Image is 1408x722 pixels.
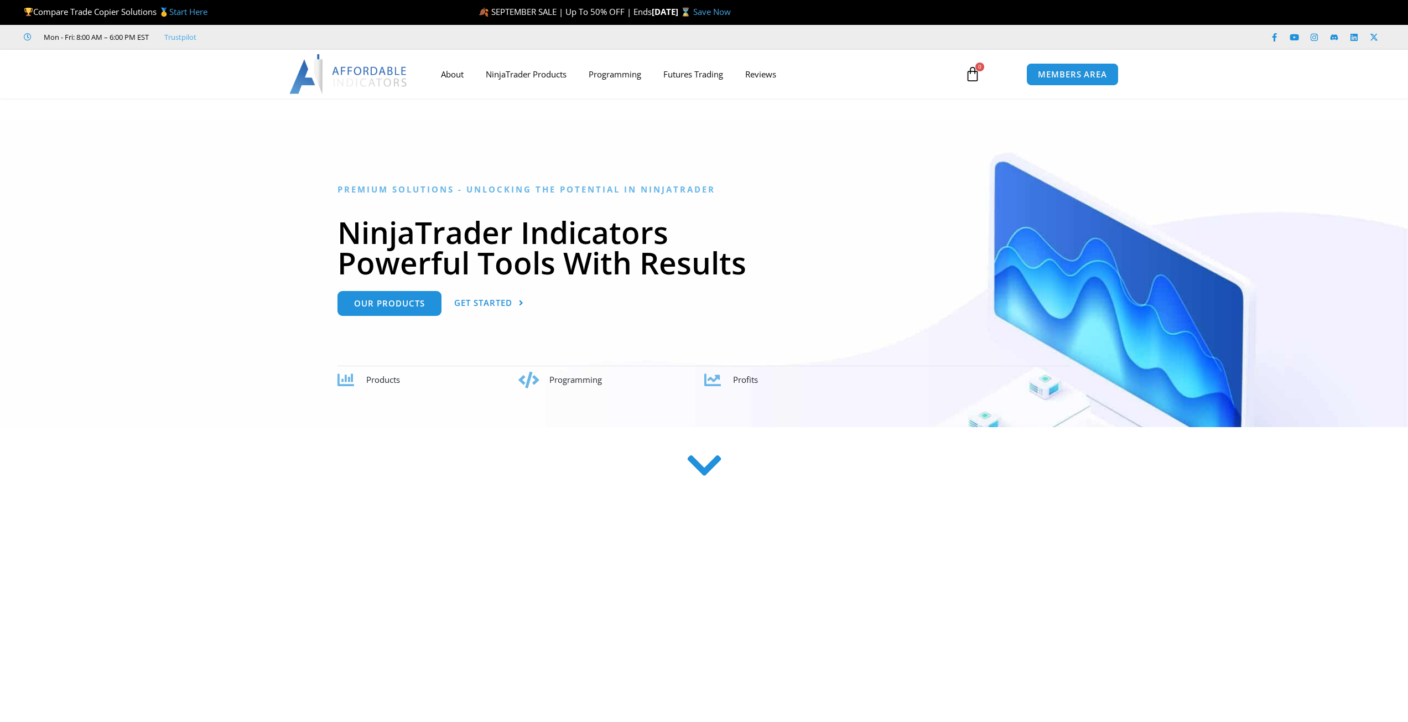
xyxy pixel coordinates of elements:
a: Start Here [169,6,207,17]
img: LogoAI | Affordable Indicators – NinjaTrader [289,54,408,94]
a: About [430,61,475,87]
h1: NinjaTrader Indicators Powerful Tools With Results [337,217,1071,278]
span: 0 [975,63,984,71]
a: Save Now [693,6,731,17]
span: Our Products [354,299,425,308]
span: Profits [733,374,758,385]
strong: [DATE] ⌛ [652,6,693,17]
a: NinjaTrader Products [475,61,578,87]
img: 🏆 [24,8,33,16]
span: Get Started [454,299,512,307]
nav: Menu [430,61,952,87]
a: MEMBERS AREA [1026,63,1119,86]
span: Compare Trade Copier Solutions 🥇 [24,6,207,17]
a: 0 [948,58,997,90]
a: Get Started [454,291,524,316]
a: Futures Trading [652,61,734,87]
a: Trustpilot [164,30,196,44]
a: Our Products [337,291,441,316]
span: Products [366,374,400,385]
a: Reviews [734,61,787,87]
span: Programming [549,374,602,385]
a: Programming [578,61,652,87]
h6: Premium Solutions - Unlocking the Potential in NinjaTrader [337,184,1071,195]
span: 🍂 SEPTEMBER SALE | Up To 50% OFF | Ends [479,6,652,17]
span: Mon - Fri: 8:00 AM – 6:00 PM EST [41,30,149,44]
span: MEMBERS AREA [1038,70,1107,79]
